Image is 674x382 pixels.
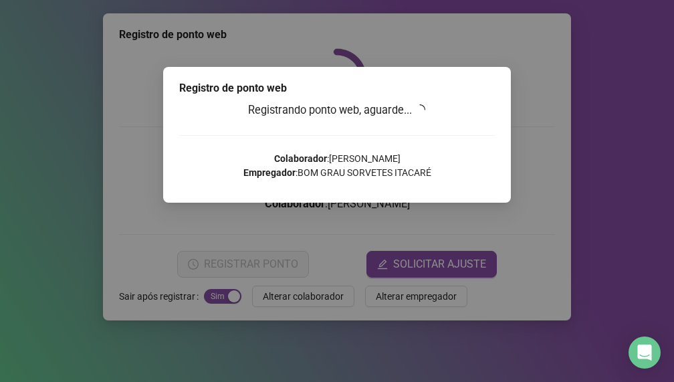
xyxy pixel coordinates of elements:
[179,152,495,180] p: : [PERSON_NAME] : BOM GRAU SORVETES ITACARÉ
[629,337,661,369] div: Open Intercom Messenger
[179,102,495,119] h3: Registrando ponto web, aguarde...
[243,167,296,178] strong: Empregador
[414,104,426,116] span: loading
[179,80,495,96] div: Registro de ponto web
[274,153,327,164] strong: Colaborador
